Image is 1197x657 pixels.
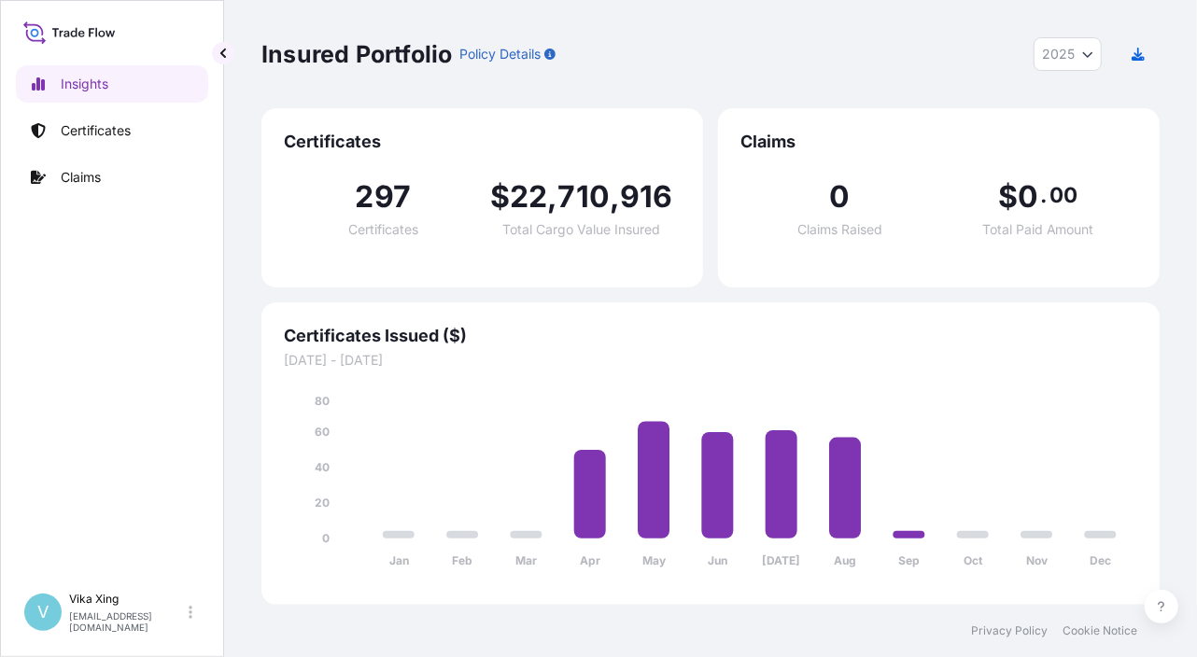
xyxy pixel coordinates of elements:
[69,592,185,607] p: Vika Xing
[284,131,681,153] span: Certificates
[797,223,882,236] span: Claims Raised
[829,182,850,212] span: 0
[261,39,452,69] p: Insured Portfolio
[708,554,727,568] tspan: Jun
[502,223,660,236] span: Total Cargo Value Insured
[315,394,330,408] tspan: 80
[389,554,409,568] tspan: Jan
[322,531,330,545] tspan: 0
[642,554,667,568] tspan: May
[16,159,208,196] a: Claims
[1042,45,1075,63] span: 2025
[355,182,411,212] span: 297
[348,223,418,236] span: Certificates
[580,554,600,568] tspan: Apr
[284,351,1137,370] span: [DATE] - [DATE]
[315,460,330,474] tspan: 40
[964,554,983,568] tspan: Oct
[515,554,537,568] tspan: Mar
[510,182,547,212] span: 22
[998,182,1018,212] span: $
[315,496,330,510] tspan: 20
[1049,188,1077,203] span: 00
[453,554,473,568] tspan: Feb
[69,610,185,633] p: [EMAIL_ADDRESS][DOMAIN_NAME]
[37,603,49,622] span: V
[459,45,541,63] p: Policy Details
[315,425,330,439] tspan: 60
[740,131,1137,153] span: Claims
[61,168,101,187] p: Claims
[1018,182,1038,212] span: 0
[971,623,1048,638] a: Privacy Policy
[1090,554,1111,568] tspan: Dec
[763,554,801,568] tspan: [DATE]
[898,554,920,568] tspan: Sep
[490,182,510,212] span: $
[1026,554,1049,568] tspan: Nov
[61,121,131,140] p: Certificates
[1041,188,1048,203] span: .
[16,112,208,149] a: Certificates
[557,182,610,212] span: 710
[1063,623,1137,638] a: Cookie Notice
[61,75,108,93] p: Insights
[284,325,1137,347] span: Certificates Issued ($)
[620,182,673,212] span: 916
[547,182,557,212] span: ,
[16,65,208,103] a: Insights
[982,223,1094,236] span: Total Paid Amount
[1034,37,1102,71] button: Year Selector
[610,182,620,212] span: ,
[835,554,857,568] tspan: Aug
